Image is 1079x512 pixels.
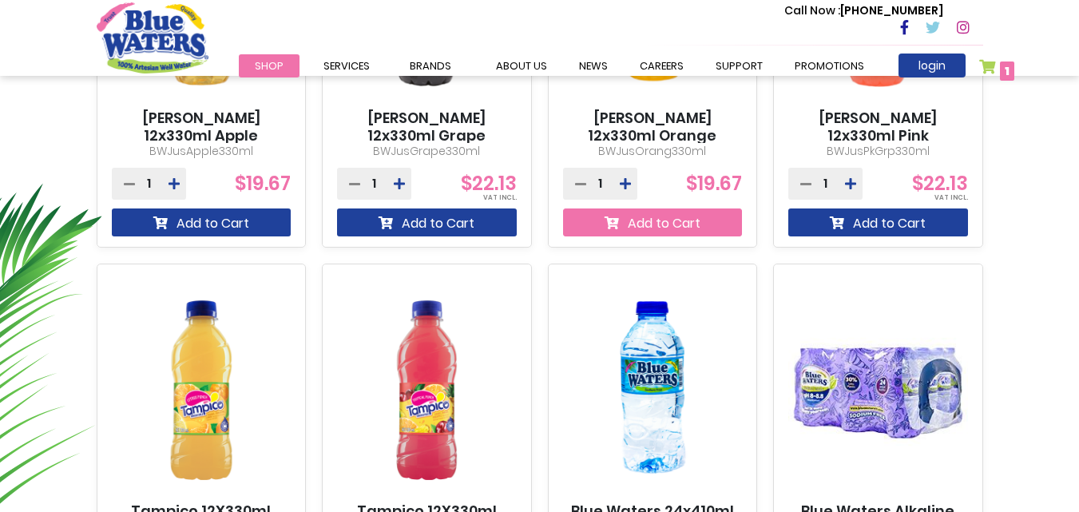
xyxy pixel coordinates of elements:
a: about us [480,54,563,77]
p: [PHONE_NUMBER] [784,2,943,19]
span: $22.13 [912,170,968,196]
a: [PERSON_NAME] 12x330ml Apple [112,109,292,144]
p: BWJusGrape330ml [337,143,517,160]
button: Add to Cart [337,208,517,236]
button: Add to Cart [563,208,743,236]
span: $19.67 [235,170,291,196]
a: News [563,54,624,77]
a: careers [624,54,700,77]
span: Brands [410,58,451,73]
span: Shop [255,58,284,73]
span: $22.13 [461,170,517,196]
p: BWJusOrang330ml [563,143,743,160]
span: 1 [1005,63,1010,79]
a: Promotions [779,54,880,77]
p: BWJusPkGrp330ml [788,143,968,160]
img: Blue Waters Alkaline Water 24x410ml [788,278,968,502]
img: Tampico 12X330ml Citrus Punch [112,278,292,502]
button: Add to Cart [112,208,292,236]
p: BWJusApple330ml [112,143,292,160]
a: support [700,54,779,77]
img: Blue Waters 24x410ml Regular [563,278,743,502]
span: $19.67 [686,170,742,196]
a: [PERSON_NAME] 12x330ml Pink Grapefruit [788,109,968,161]
a: login [899,54,966,77]
span: Services [323,58,370,73]
span: Call Now : [784,2,840,18]
a: [PERSON_NAME] 12x330ml Orange [563,109,743,144]
button: Add to Cart [788,208,968,236]
img: Tampico 12X330ml Tropical Punch [337,278,517,502]
a: store logo [97,2,208,73]
a: [PERSON_NAME] 12x330ml Grape [337,109,517,144]
a: 1 [979,59,1015,82]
